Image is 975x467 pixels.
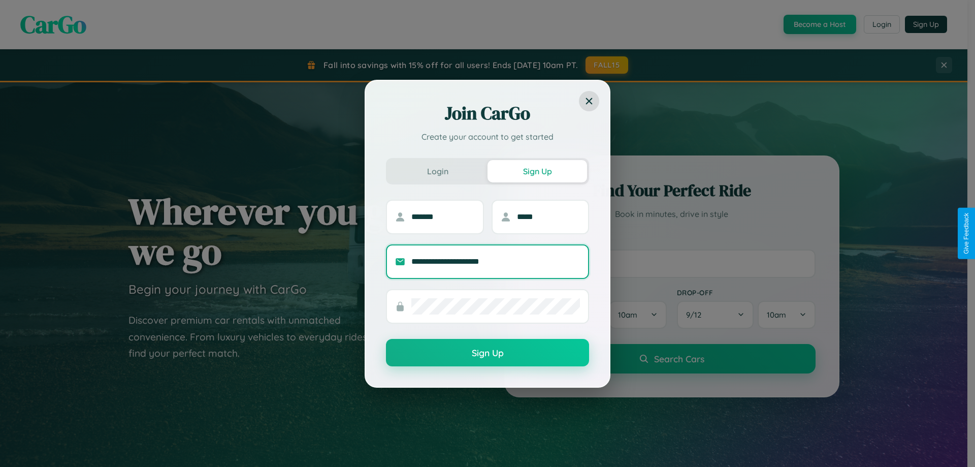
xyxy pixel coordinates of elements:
div: Give Feedback [963,213,970,254]
p: Create your account to get started [386,131,589,143]
button: Login [388,160,487,182]
button: Sign Up [386,339,589,366]
button: Sign Up [487,160,587,182]
h2: Join CarGo [386,101,589,126]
